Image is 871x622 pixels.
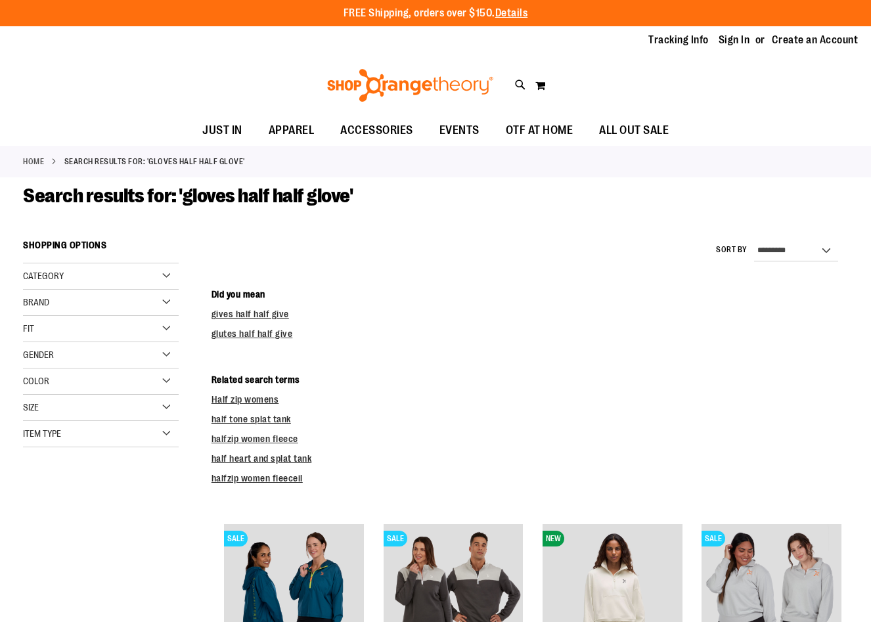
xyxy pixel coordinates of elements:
p: FREE Shipping, orders over $150. [344,6,528,21]
span: NEW [543,531,564,546]
a: Create an Account [772,33,859,47]
span: Item Type [23,428,61,439]
a: Half zip womens [212,394,279,405]
a: glutes half half give [212,328,293,339]
a: halfzip women fleeceil [212,473,303,483]
span: Brand [23,297,49,307]
a: Home [23,156,44,167]
span: APPAREL [269,116,315,145]
span: Gender [23,349,54,360]
a: Sign In [719,33,750,47]
label: Sort By [716,244,748,255]
a: Details [495,7,528,19]
span: SALE [224,531,248,546]
span: SALE [702,531,725,546]
span: JUST IN [202,116,242,145]
a: gives half half give [212,309,289,319]
a: Tracking Info [648,33,709,47]
span: SALE [384,531,407,546]
span: EVENTS [439,116,480,145]
strong: Search results for: 'gloves half half glove' [64,156,245,167]
span: OTF AT HOME [506,116,573,145]
dt: Did you mean [212,288,848,301]
span: Size [23,402,39,412]
dt: Related search terms [212,373,848,386]
a: halfzip women fleece [212,433,298,444]
a: half heart and splat tank [212,453,312,464]
span: Category [23,271,64,281]
span: Fit [23,323,34,334]
strong: Shopping Options [23,234,179,263]
span: Search results for: 'gloves half half glove' [23,185,353,207]
span: ALL OUT SALE [599,116,669,145]
img: Shop Orangetheory [325,69,495,102]
a: half tone splat tank [212,414,291,424]
span: Color [23,376,49,386]
span: ACCESSORIES [340,116,413,145]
